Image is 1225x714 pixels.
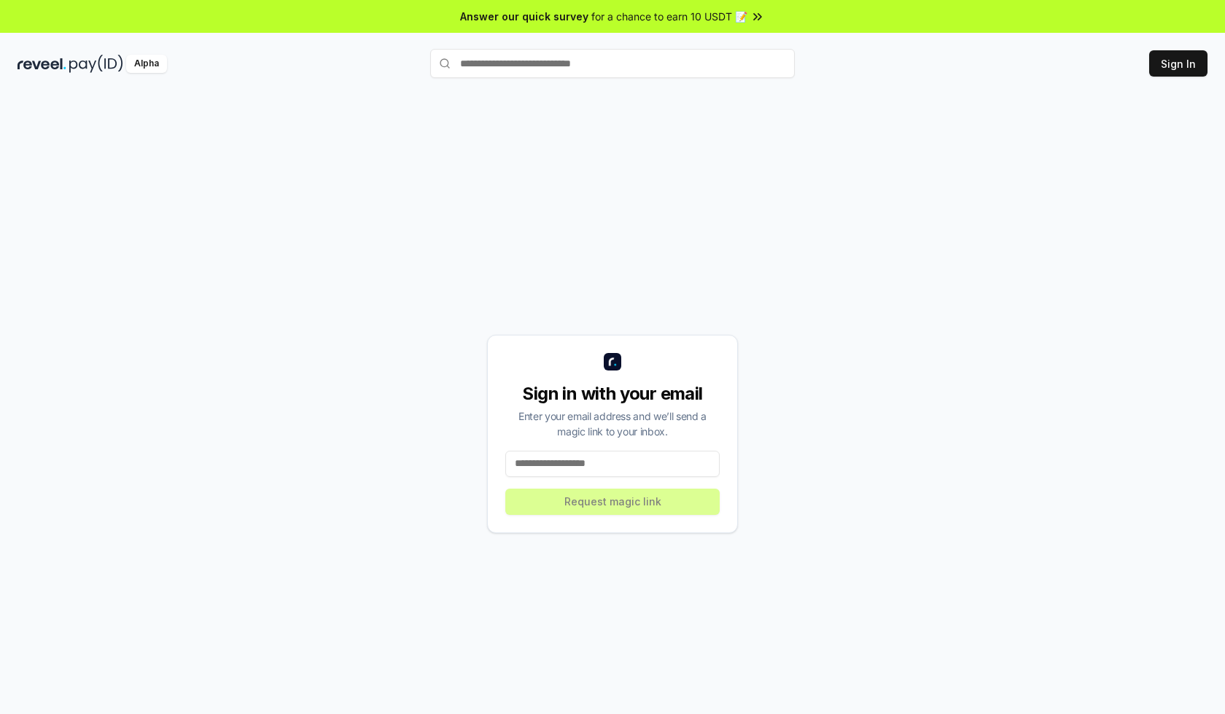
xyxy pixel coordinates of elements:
[591,9,747,24] span: for a chance to earn 10 USDT 📝
[505,382,720,405] div: Sign in with your email
[17,55,66,73] img: reveel_dark
[604,353,621,370] img: logo_small
[126,55,167,73] div: Alpha
[1149,50,1207,77] button: Sign In
[460,9,588,24] span: Answer our quick survey
[69,55,123,73] img: pay_id
[505,408,720,439] div: Enter your email address and we’ll send a magic link to your inbox.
